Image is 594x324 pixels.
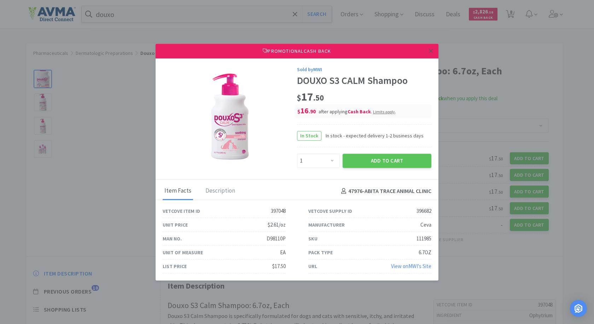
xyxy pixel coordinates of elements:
[391,263,431,269] a: View onMWI's Site
[308,207,352,215] div: Vetcove Supply ID
[373,109,396,115] div: .
[163,207,200,215] div: Vetcove Item ID
[204,182,237,200] div: Description
[297,75,431,87] div: DOUXO S3 CALM Shampoo
[338,187,431,196] h4: 47976 - ABITA TRACE ANIMAL CLINIC
[207,71,253,163] img: 432aaeb11c9e49d2980f1ccce0c7d3d6_396682.png
[272,262,286,271] div: $17.50
[163,249,203,256] div: Unit of Measure
[343,154,431,168] button: Add to Cart
[417,234,431,243] div: 111985
[420,221,431,229] div: Ceva
[373,109,395,115] span: Limits apply
[163,221,188,229] div: Unit Price
[297,66,431,73] div: Sold by MWI
[297,131,321,140] span: In Stock
[163,182,193,200] div: Item Facts
[163,262,187,270] div: List Price
[308,249,333,256] div: Pack Type
[308,235,318,243] div: SKU
[267,234,286,243] div: D98110P
[417,207,431,215] div: 396682
[570,300,587,317] div: Open Intercom Messenger
[297,108,300,115] span: $
[268,221,286,229] div: $2.61/oz
[156,44,438,58] div: Promotional Cash Back
[297,106,316,116] span: 16
[297,90,324,104] span: 17
[319,109,396,115] span: after applying .
[271,207,286,215] div: 397048
[297,93,301,103] span: $
[348,109,371,115] i: Cash Back
[308,221,345,229] div: Manufacturer
[163,235,182,243] div: Man No.
[308,262,317,270] div: URL
[321,132,424,140] span: In stock - expected delivery 1-2 business days
[309,108,316,115] span: . 90
[313,93,324,103] span: . 50
[280,248,286,257] div: EA
[419,248,431,257] div: 6.7OZ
